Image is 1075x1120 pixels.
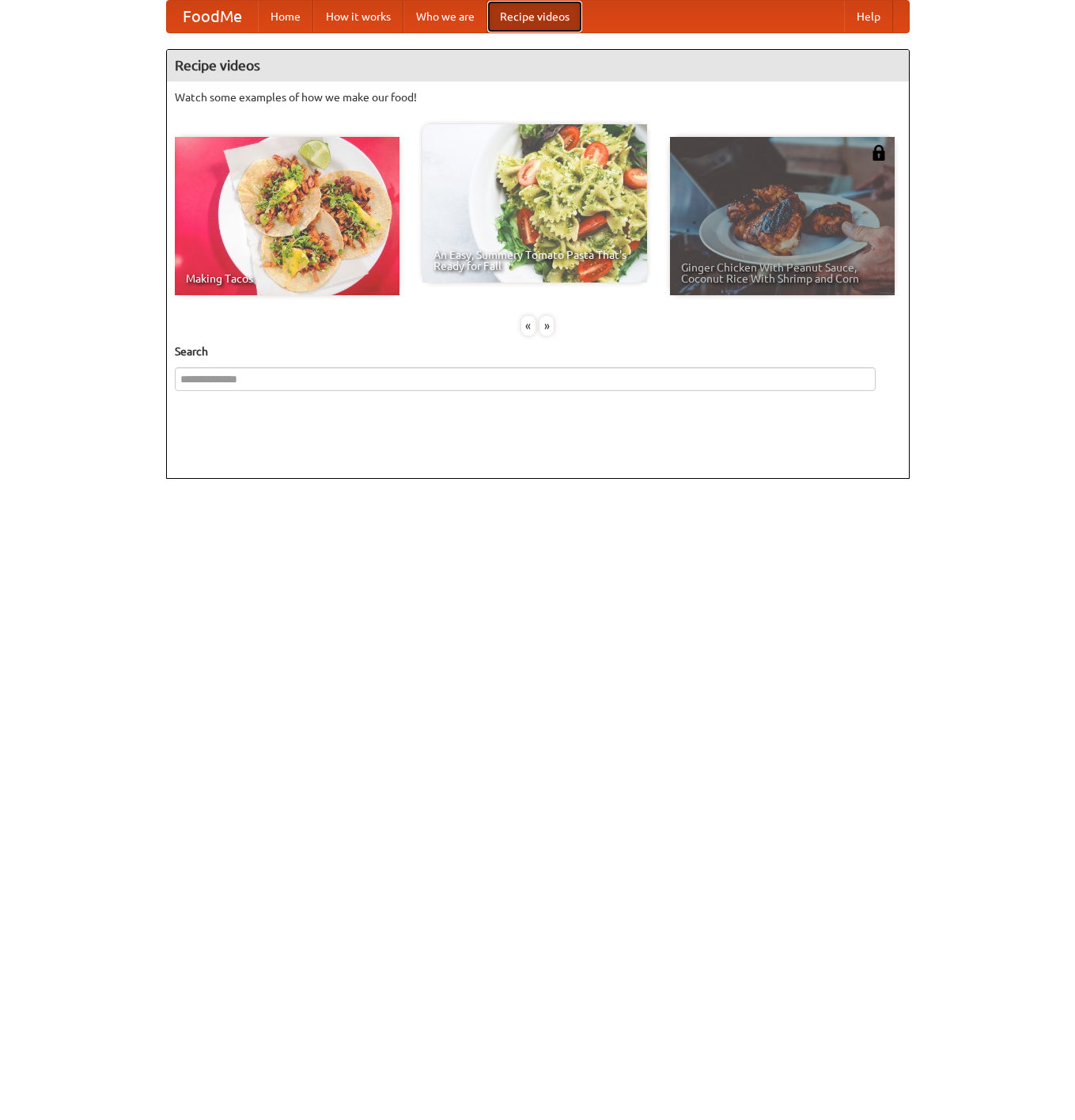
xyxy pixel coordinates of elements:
a: An Easy, Summery Tomato Pasta That's Ready for Fall [422,124,647,283]
div: « [521,316,536,336]
a: Making Tacos [175,137,399,295]
div: » [539,316,554,336]
a: Recipe videos [487,1,582,32]
span: An Easy, Summery Tomato Pasta That's Ready for Fall [433,249,636,271]
p: Watch some examples of how we make our food! [175,89,901,105]
a: FoodMe [167,1,258,32]
a: Who we are [403,1,487,32]
span: Making Tacos [186,273,388,284]
a: How it works [313,1,403,32]
a: Home [258,1,313,32]
img: 483408.png [871,145,887,161]
h5: Search [175,344,901,359]
h4: Recipe videos [167,50,909,82]
a: Help [844,1,893,32]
